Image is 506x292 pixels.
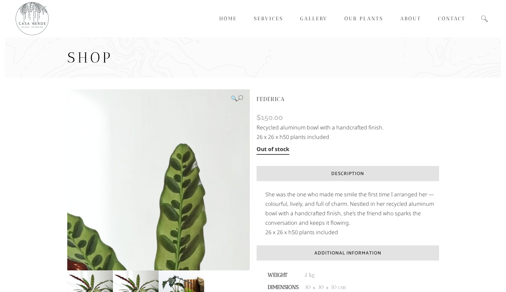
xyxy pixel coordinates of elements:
span: Additional Information [314,249,381,257]
span: Services [254,16,283,22]
span: $ [257,113,261,122]
bdi: 150.00 [257,113,283,122]
span: Contact [438,16,465,22]
td: 2 kg [301,269,350,281]
p: She was the one who made me smile the first time I arranged her — colourful, lively, and full of ... [265,190,439,227]
span: Gallery [300,16,328,22]
h1: FEDERICA [257,88,439,110]
p: Out of stock [257,144,289,155]
p: 26 x 26 x h50 plants included [265,227,439,237]
span: Shop [67,49,113,66]
span: Home [219,16,237,22]
span: Description [331,170,364,178]
p: Recycled aluminum bowl with a handcrafted finish. [257,123,439,132]
th: Weight [265,269,301,281]
p: 26 x 26 x h50 plants included [257,132,439,142]
span: About [400,16,421,22]
a: View full-screen image gallery [231,94,243,103]
span: 🔍 [231,95,238,102]
span: Our Plants [344,16,383,22]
